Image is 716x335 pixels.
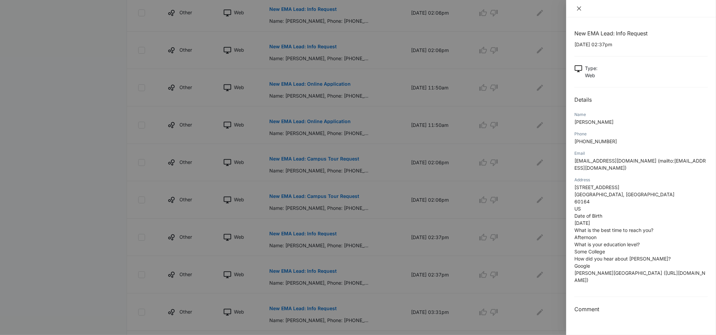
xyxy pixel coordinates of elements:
span: US [574,206,581,212]
span: [STREET_ADDRESS] [574,184,619,190]
span: 60164 [574,199,590,204]
span: [EMAIL_ADDRESS][DOMAIN_NAME] (mailto:[EMAIL_ADDRESS][DOMAIN_NAME]) [574,158,706,171]
span: How did you hear about [PERSON_NAME]? [574,256,671,262]
span: Google [574,263,590,269]
p: Type : [585,65,598,72]
span: Some College [574,249,605,254]
h1: New EMA Lead: Info Request [574,29,708,37]
button: Close [574,5,584,12]
p: Web [585,72,598,79]
h3: Comment [574,305,708,313]
span: What is your education level? [574,241,640,247]
span: [PERSON_NAME][GEOGRAPHIC_DATA] ([URL][DOMAIN_NAME]) [574,270,705,283]
span: [PHONE_NUMBER] [574,138,617,144]
span: [GEOGRAPHIC_DATA], [GEOGRAPHIC_DATA] [574,191,674,197]
div: Phone [574,131,708,137]
div: Name [574,112,708,118]
span: Afternoon [574,234,596,240]
div: Address [574,177,708,183]
span: [DATE] [574,220,590,226]
span: [PERSON_NAME] [574,119,614,125]
span: Date of Birth [574,213,602,219]
p: [DATE] 02:37pm [574,41,708,48]
h2: Details [574,96,708,104]
span: What is the best time to reach you? [574,227,653,233]
div: Email [574,150,708,156]
span: close [576,6,582,11]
